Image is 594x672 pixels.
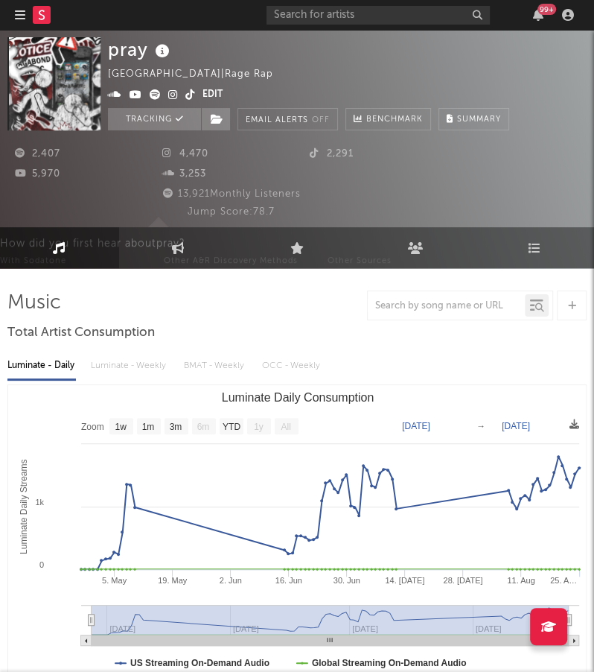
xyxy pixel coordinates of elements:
input: Search by song name or URL [368,300,525,312]
input: Search for artists [266,6,490,25]
text: 1k [35,498,44,507]
text: 19. May [158,576,188,585]
em: Off [312,116,330,124]
span: 13,921 Monthly Listeners [161,189,301,199]
span: 2,407 [15,149,60,159]
a: Benchmark [345,108,431,130]
text: Luminate Daily Consumption [222,391,374,404]
span: 4,470 [162,149,208,159]
text: 2. Jun [220,576,242,585]
text: 16. Jun [275,576,302,585]
text: 0 [39,560,44,569]
text: Zoom [81,422,104,432]
text: YTD [223,422,240,432]
text: Luminate Daily Streams [19,459,29,554]
text: Global Streaming On-Demand Audio [312,658,467,668]
text: [DATE] [402,421,430,431]
text: 28. [DATE] [443,576,482,585]
text: 3m [170,422,182,432]
button: Summary [438,108,509,130]
div: 99 + [537,4,556,15]
button: Edit [202,86,223,104]
span: 3,253 [162,169,206,179]
text: All [281,422,290,432]
span: 5,970 [15,169,60,179]
text: 6m [197,422,210,432]
text: 14. [DATE] [385,576,424,585]
text: 30. Jun [333,576,360,585]
text: US Streaming On-Demand Audio [130,658,269,668]
button: Tracking [108,108,201,130]
span: 2,291 [310,149,354,159]
button: 99+ [533,9,543,21]
text: 25. A… [550,576,577,585]
text: 11. Aug [507,576,534,585]
text: 1y [254,422,264,432]
span: Jump Score: 78.7 [188,207,275,217]
div: [GEOGRAPHIC_DATA] | Rage Rap [108,66,290,83]
span: Summary [457,115,501,124]
text: [DATE] [502,421,530,431]
span: Benchmark [366,111,423,129]
div: Luminate - Daily [7,353,76,378]
text: 5. May [102,576,127,585]
text: → [476,421,485,431]
text: 1w [115,422,127,432]
button: Email AlertsOff [237,108,338,130]
div: pray [108,37,173,62]
text: 1m [142,422,155,432]
span: Total Artist Consumption [7,324,155,342]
